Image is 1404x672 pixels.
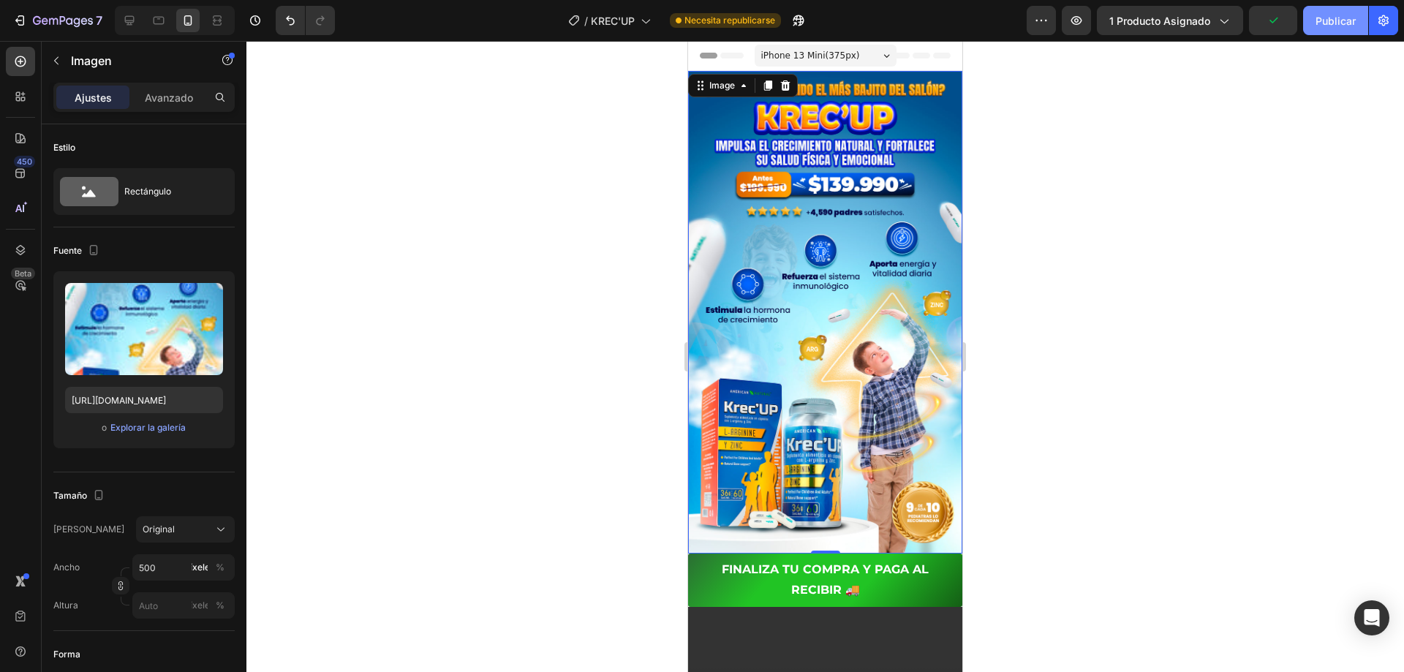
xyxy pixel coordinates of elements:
font: Altura [53,600,78,611]
font: Rectángulo [124,186,171,197]
button: Publicar [1303,6,1368,35]
font: 450 [17,156,32,167]
font: Ajustes [75,91,112,104]
div: Abrir Intercom Messenger [1354,600,1389,635]
font: píxeles [185,600,214,611]
input: https://ejemplo.com/imagen.jpg [65,387,223,413]
button: % [191,559,208,576]
button: Explorar la galería [110,420,186,435]
font: Beta [15,268,31,279]
font: Fuente [53,245,82,256]
font: KREC'UP [591,15,635,27]
button: 1 producto asignado [1097,6,1243,35]
font: [PERSON_NAME] [53,524,124,535]
font: Forma [53,649,80,660]
button: Original [136,516,235,543]
div: Deshacer/Rehacer [276,6,335,35]
font: % [216,600,224,611]
font: Ancho [53,562,80,573]
button: píxeles [211,597,229,614]
p: Imagen [71,52,195,69]
font: Publicar [1316,15,1356,27]
input: píxeles% [132,592,235,619]
input: píxeles% [132,554,235,581]
font: Tamaño [53,490,87,501]
font: Original [143,524,175,535]
font: píxeles [185,562,214,573]
font: 1 producto asignado [1109,15,1210,27]
font: Imagen [71,53,112,68]
button: 7 [6,6,109,35]
font: Explorar la galería [110,422,186,433]
iframe: Área de diseño [688,41,962,672]
button: píxeles [211,559,229,576]
button: % [191,597,208,614]
font: / [584,15,588,27]
font: o [102,422,107,433]
img: imagen de vista previa [65,283,223,375]
font: Estilo [53,142,75,153]
font: 7 [96,13,102,28]
font: Necesita republicarse [684,15,775,26]
font: Avanzado [145,91,193,104]
font: % [216,562,224,573]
